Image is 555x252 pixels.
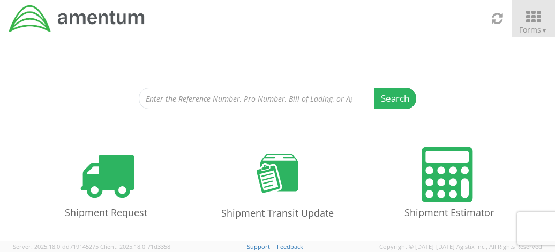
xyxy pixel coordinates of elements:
img: dyn-intl-logo-049831509241104b2a82.png [8,4,146,34]
input: Enter the Reference Number, Pro Number, Bill of Lading, or Agistix Number (at least 4 chars) [139,88,374,109]
h4: Shipment Transit Update [208,208,347,219]
span: Copyright © [DATE]-[DATE] Agistix Inc., All Rights Reserved [379,242,542,251]
a: Shipment Transit Update [197,136,358,235]
span: Client: 2025.18.0-71d3358 [100,242,170,250]
h4: Shipment Estimator [379,208,519,218]
a: Feedback [277,242,303,250]
a: Shipment Request [26,136,186,234]
span: ▼ [541,26,547,35]
a: Shipment Estimator [369,136,529,234]
span: Forms [519,25,547,35]
span: Server: 2025.18.0-dd719145275 [13,242,99,250]
h4: Shipment Request [36,208,176,218]
a: Support [247,242,270,250]
button: Search [374,88,416,109]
